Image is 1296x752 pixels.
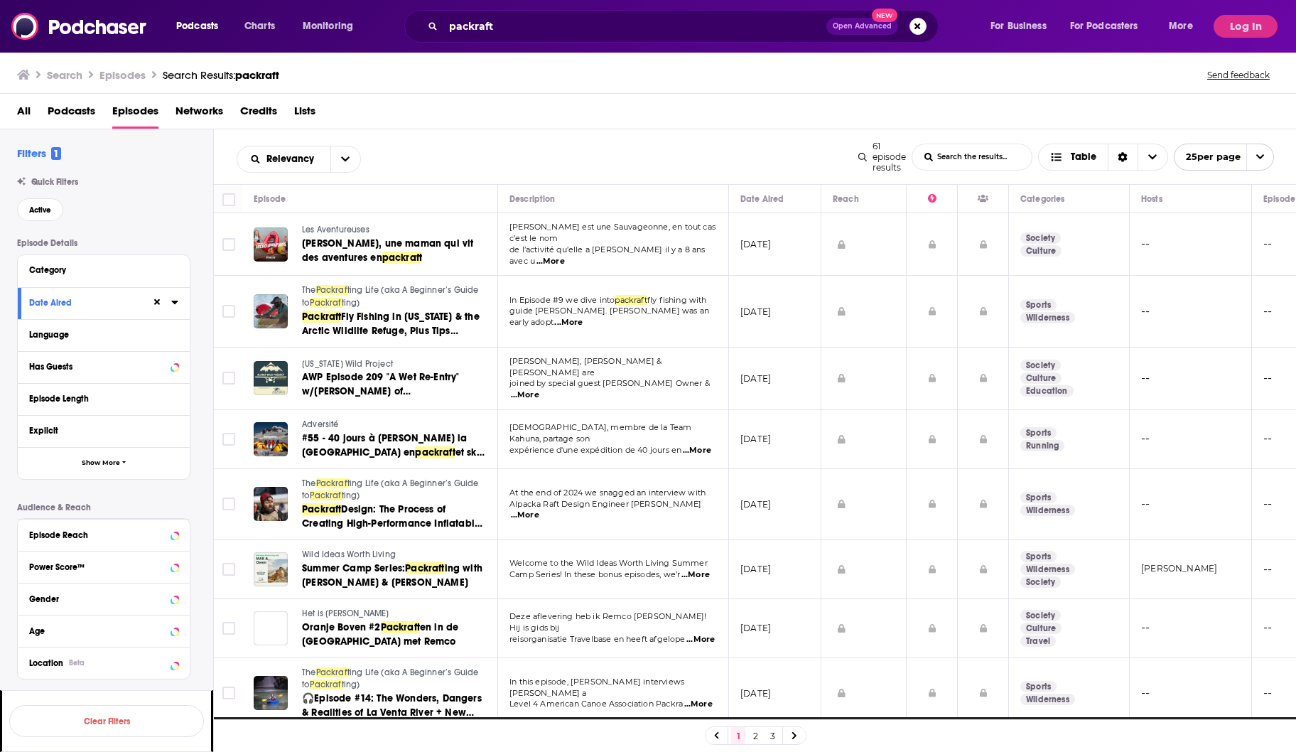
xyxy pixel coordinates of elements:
[302,478,478,501] span: ing Life (aka A Beginner’s Guide to
[302,667,316,677] span: The
[11,13,148,40] img: Podchaser - Follow, Share and Rate Podcasts
[509,190,555,208] div: Description
[683,445,711,456] span: ...More
[163,68,279,82] a: Search Results:packraft
[29,621,178,639] button: Age
[17,198,63,221] button: Active
[316,667,350,677] span: Packraft
[1038,144,1168,171] button: Choose View
[48,100,95,129] a: Podcasts
[1214,15,1278,38] button: Log In
[765,727,779,744] a: 3
[302,419,486,431] a: Adversité
[509,295,615,305] span: In Episode #9 we dive into
[17,100,31,129] a: All
[1020,564,1075,575] a: Wilderness
[740,563,771,575] p: [DATE]
[302,285,478,308] span: ing Life (aka A Beginner’s Guide to
[554,317,583,328] span: ...More
[29,298,142,308] div: Date Aired
[302,371,459,412] span: AWP Episode 209 "A Wet Re-Entry" w/[PERSON_NAME] of [US_STATE]
[740,622,771,634] p: [DATE]
[310,680,343,689] span: Packraft
[29,658,63,668] span: Location
[1020,299,1057,311] a: Sports
[740,372,771,385] p: [DATE]
[29,206,51,214] span: Active
[112,100,158,129] a: Episodes
[1071,152,1096,162] span: Table
[302,237,473,264] span: [PERSON_NAME], une maman qui vit des aventures en
[1020,576,1061,588] a: Society
[748,727,762,744] a: 2
[222,498,235,510] span: Toggle select row
[1130,410,1252,469] td: --
[302,549,396,559] span: Wild Ideas Worth Living
[237,154,330,164] button: open menu
[302,562,482,589] span: ing with [PERSON_NAME] & [PERSON_NAME]
[1130,276,1252,348] td: --
[509,558,708,568] span: Welcome to the Wild Ideas Worth Living Summer
[1020,505,1075,516] a: Wilderness
[302,359,393,369] span: [US_STATE] Wild Project
[1020,385,1074,397] a: Education
[344,298,360,308] span: ing)
[302,285,316,295] span: The
[1020,492,1057,503] a: Sports
[302,667,486,692] a: ThePackrafting Life (aka A Beginner’s Guide toPackrafting)
[509,378,710,388] span: joined by special guest [PERSON_NAME] Owner &
[316,285,350,295] span: Packraft
[29,362,166,372] div: Has Guests
[240,100,277,129] a: Credits
[29,525,178,543] button: Episode Reach
[1108,144,1138,170] div: Sort Direction
[303,16,353,36] span: Monitoring
[302,549,486,562] a: Wild Ideas Worth Living
[9,705,204,737] button: Clear Filters
[302,311,341,323] span: Packraft
[29,562,166,572] div: Power Score™
[29,626,166,636] div: Age
[1020,440,1064,451] a: Running
[381,621,420,633] span: Packraft
[302,667,478,690] span: ing Life (aka A Beginner’s Guide to
[415,446,455,458] span: packraft
[981,15,1064,38] button: open menu
[302,608,389,618] span: Het is [PERSON_NAME]
[509,699,683,709] span: Level 4 American Canoe Association Packra
[99,68,146,82] h3: Episodes
[509,611,706,633] span: Deze aflevering heb ik Remco [PERSON_NAME]! Hij is gids bij
[302,224,486,237] a: Les Aventureuses
[1130,348,1252,410] td: --
[175,100,223,129] span: Networks
[29,330,169,340] div: Language
[740,190,784,208] div: Date Aired
[29,653,178,671] button: LocationBeta
[1159,15,1211,38] button: open menu
[405,562,444,574] span: Packraft
[302,621,381,633] span: Oranje Boven #2
[1070,16,1138,36] span: For Podcasters
[731,727,745,744] a: 1
[17,238,190,248] p: Episode Details
[536,256,565,267] span: ...More
[382,252,422,264] span: packraft
[647,295,707,305] span: fly fishing with
[310,490,343,500] span: Packraft
[509,445,681,455] span: expérience d'une expédition de 40 jours en
[872,9,897,22] span: New
[302,237,486,265] a: [PERSON_NAME], une maman qui vit des aventures enpackraft
[302,621,486,649] a: Oranje Boven #2Packraften in de [GEOGRAPHIC_DATA] met Remco
[509,422,691,444] span: [DEMOGRAPHIC_DATA], membre de la Team Kahuna, partage son
[511,390,539,401] span: ...More
[302,225,369,235] span: Les Aventureuses
[29,390,178,407] button: Episode Length
[1130,213,1252,276] td: --
[615,295,647,305] span: packraft
[418,10,952,43] div: Search podcasts, credits, & more...
[1130,469,1252,541] td: --
[1020,372,1062,384] a: Culture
